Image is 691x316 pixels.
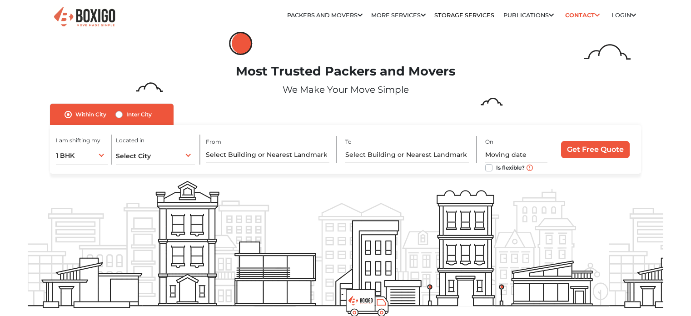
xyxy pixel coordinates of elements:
[485,138,493,146] label: On
[206,138,221,146] label: From
[503,12,554,19] a: Publications
[287,12,363,19] a: Packers and Movers
[116,136,144,145] label: Located in
[28,83,663,96] p: We Make Your Move Simple
[434,12,494,19] a: Storage Services
[53,6,116,28] img: Boxigo
[496,162,525,172] label: Is flexible?
[56,151,75,160] span: 1 BHK
[345,147,469,163] input: Select Building or Nearest Landmark
[345,138,352,146] label: To
[126,109,152,120] label: Inter City
[206,147,329,163] input: Select Building or Nearest Landmark
[56,136,100,145] label: I am shifting my
[75,109,106,120] label: Within City
[485,147,547,163] input: Moving date
[561,141,630,158] input: Get Free Quote
[527,165,533,171] img: move_date_info
[611,12,636,19] a: Login
[116,152,151,160] span: Select City
[371,12,426,19] a: More services
[562,8,603,22] a: Contact
[28,64,663,79] h1: Most Trusted Packers and Movers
